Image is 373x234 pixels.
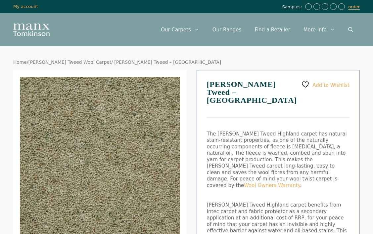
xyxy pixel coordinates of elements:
span: Samples: [282,4,303,10]
a: order [348,4,360,10]
a: Wool Owners Warranty [244,182,300,188]
a: Add to Wishlist [301,80,350,89]
img: Manx Tomkinson [13,23,50,36]
h1: [PERSON_NAME] Tweed – [GEOGRAPHIC_DATA] [207,80,350,118]
a: My account [13,4,38,9]
a: More Info [297,20,342,40]
a: Find a Retailer [248,20,297,40]
nav: Primary [154,20,360,40]
a: [PERSON_NAME] Tweed Wool Carpet [28,59,111,65]
a: Home [13,59,27,65]
span: Add to Wishlist [312,82,350,88]
a: Open Search Bar [342,20,360,40]
nav: Breadcrumb [13,59,360,65]
a: Our Carpets [154,20,206,40]
a: Our Ranges [206,20,248,40]
span: The [PERSON_NAME] Tweed Highland carpet has natural stain-resistant properties, as one of the nat... [207,131,347,188]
